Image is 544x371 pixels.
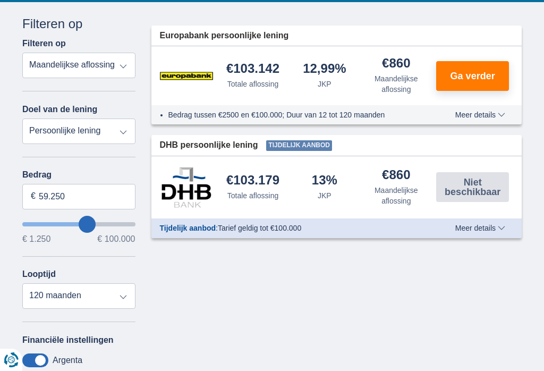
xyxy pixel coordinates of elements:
[382,57,410,71] div: €860
[160,30,289,42] span: Europabank persoonlijke lening
[226,62,279,77] div: €103.142
[447,224,513,232] button: Meer details
[22,222,135,226] input: wantToBorrow
[455,111,505,119] span: Meer details
[439,178,506,197] span: Niet beschikbaar
[160,63,213,89] img: product.pl.alt Europabank
[22,170,135,180] label: Bedrag
[22,335,114,345] label: Financiële instellingen
[436,61,509,91] button: Ga verder
[227,79,279,89] div: Totale aflossing
[364,73,428,95] div: Maandelijkse aflossing
[22,105,97,114] label: Doel van de lening
[312,174,337,188] div: 13%
[318,79,331,89] div: JKP
[455,224,505,232] span: Meer details
[22,235,50,243] span: € 1.250
[436,172,509,202] button: Niet beschikbaar
[226,174,279,188] div: €103.179
[22,39,66,48] label: Filteren op
[382,168,410,183] div: €860
[303,62,346,77] div: 12,99%
[218,224,301,232] span: Tarief geldig tot €100.000
[31,190,36,203] span: €
[266,140,332,151] span: Tijdelijk aanbod
[450,71,495,81] span: Ga verder
[447,111,513,119] button: Meer details
[53,356,82,365] label: Argenta
[151,223,441,233] div: :
[22,269,56,279] label: Looptijd
[97,235,135,243] span: € 100.000
[364,185,428,206] div: Maandelijkse aflossing
[227,190,279,201] div: Totale aflossing
[318,190,331,201] div: JKP
[160,139,258,151] span: DHB persoonlijke lening
[160,167,213,207] img: product.pl.alt DHB Bank
[160,224,216,232] span: Tijdelijk aanbod
[22,15,135,33] div: Filteren op
[168,109,432,120] li: Bedrag tussen €2500 en €100.000; Duur van 12 tot 120 maanden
